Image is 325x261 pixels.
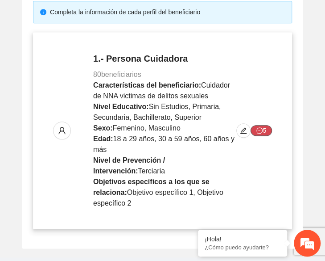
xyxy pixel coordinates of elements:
[93,178,210,196] strong: Objetivos específicos a los que se relaciona:
[93,52,236,65] h4: 1.- Persona Cuidadora
[256,127,263,135] span: message
[93,81,201,89] strong: Características del beneficiario:
[205,236,280,243] div: ¡Hola!
[93,124,113,132] strong: Sexo:
[113,124,181,132] span: Femenino, Masculino
[251,125,272,136] button: message5
[4,169,170,201] textarea: Escriba su mensaje y pulse “Intro”
[46,46,150,57] div: Chatee con nosotros ahora
[50,7,285,17] div: Completa la información de cada perfil del beneficiario
[53,126,70,135] span: user
[93,135,113,143] strong: Edad:
[236,123,251,138] button: edit
[93,103,148,110] strong: Nivel Educativo:
[93,189,223,207] span: Objetivo específico 1, Objetivo específico 2
[52,82,123,172] span: Estamos en línea.
[93,71,141,78] span: 80 beneficiarios
[93,81,230,100] span: Cuidador de NNA victimas de delitos sexuales
[146,4,168,26] div: Minimizar ventana de chat en vivo
[138,167,165,175] span: Terciaria
[40,9,46,15] span: info-circle
[93,135,234,153] span: 18 a 29 años, 30 a 59 años, 60 años y más
[93,156,165,175] strong: Nivel de Prevención / Intervención:
[205,244,280,251] p: ¿Cómo puedo ayudarte?
[93,103,221,121] span: Sin Estudios, Primaria, Secundaria, Bachillerato, Superior
[53,122,71,139] button: user
[237,127,250,134] span: edit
